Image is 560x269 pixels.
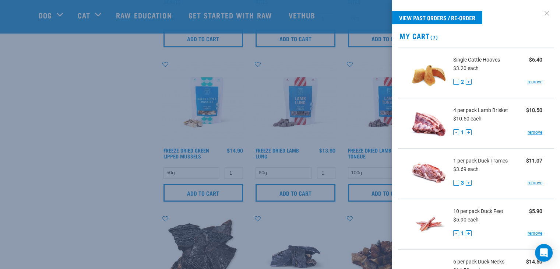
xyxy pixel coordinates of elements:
[453,65,479,71] span: $3.20 each
[526,259,542,265] strong: $14.50
[410,54,448,92] img: Cattle Hooves
[529,208,542,214] strong: $5.90
[453,56,500,64] span: Single Cattle Hooves
[528,230,542,237] a: remove
[453,157,508,165] span: 1 per pack Duck Frames
[453,129,459,135] button: -
[453,166,479,172] span: $3.69 each
[392,32,560,40] h2: My Cart
[453,106,508,114] span: 4 per pack Lamb Brisket
[529,57,542,63] strong: $6.40
[461,129,464,136] span: 1
[453,207,503,215] span: 10 per pack Duck Feet
[453,258,504,266] span: 6 per pack Duck Necks
[410,155,448,193] img: Duck Frames
[461,230,464,237] span: 1
[453,116,482,122] span: $10.50 each
[410,205,448,243] img: Duck Feet
[410,104,448,142] img: Lamb Brisket
[429,36,438,38] span: (7)
[528,78,542,85] a: remove
[528,129,542,136] a: remove
[526,107,542,113] strong: $10.50
[453,180,459,186] button: -
[461,78,464,86] span: 2
[392,11,482,24] a: View past orders / re-order
[461,179,464,187] span: 3
[526,158,542,164] strong: $11.07
[453,230,459,236] button: -
[528,179,542,186] a: remove
[466,230,472,236] button: +
[453,79,459,85] button: -
[453,217,479,223] span: $5.90 each
[466,79,472,85] button: +
[466,129,472,135] button: +
[535,244,553,262] div: Open Intercom Messenger
[466,180,472,186] button: +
